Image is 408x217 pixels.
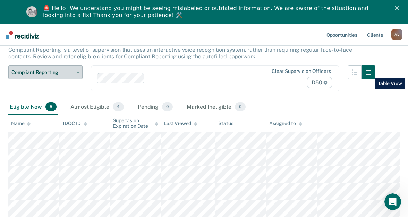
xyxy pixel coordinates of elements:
[391,29,402,40] div: A L
[69,100,125,115] div: Almost Eligible4
[366,24,384,46] a: Clients
[395,6,402,10] div: Close
[218,120,233,126] div: Status
[11,120,31,126] div: Name
[384,193,401,210] iframe: Intercom live chat
[43,5,371,19] div: 🚨 Hello! We understand you might be seeing mislabeled or outdated information. We are aware of th...
[269,120,302,126] div: Assigned to
[11,69,74,75] span: Compliant Reporting
[62,120,87,126] div: TDOC ID
[325,24,359,46] a: Opportunities
[8,47,352,60] p: Compliant Reporting is a level of supervision that uses an interactive voice recognition system, ...
[113,102,124,111] span: 4
[8,65,83,79] button: Compliant Reporting
[391,29,402,40] button: AL
[235,102,246,111] span: 0
[136,100,174,115] div: Pending0
[113,118,158,130] div: Supervision Expiration Date
[307,77,332,88] span: D50
[162,102,173,111] span: 0
[6,31,39,39] img: Recidiviz
[164,120,197,126] div: Last Viewed
[272,68,331,74] div: Clear supervision officers
[26,6,37,17] img: Profile image for Kim
[45,102,57,111] span: 5
[185,100,247,115] div: Marked Ineligible0
[8,100,58,115] div: Eligible Now5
